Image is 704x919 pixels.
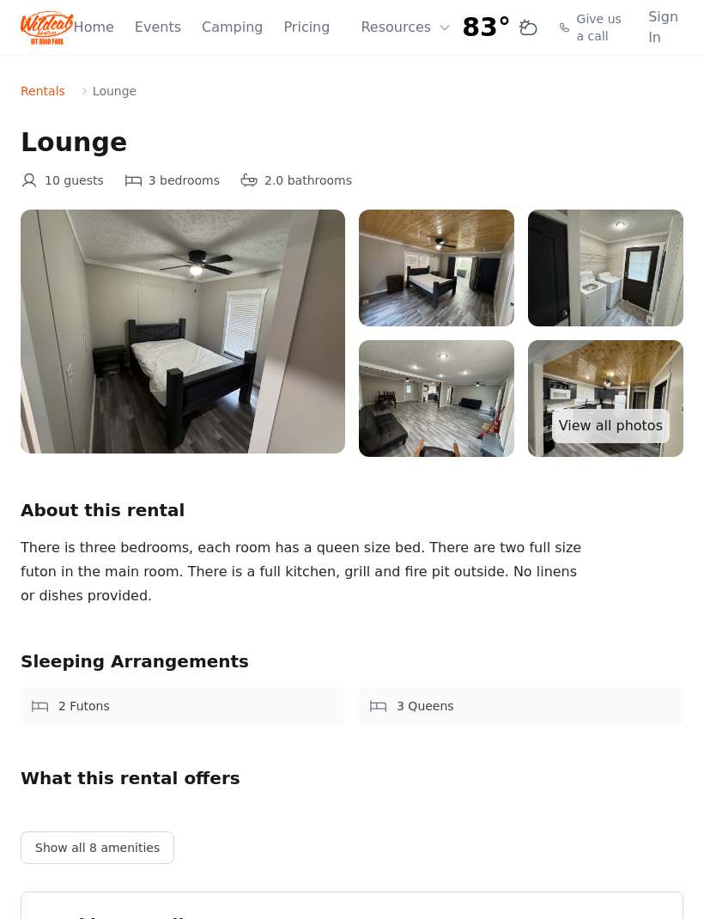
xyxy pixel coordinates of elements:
[577,10,628,45] span: Give us a call
[21,649,683,673] h2: Sleeping Arrangements
[21,82,65,100] a: Rentals
[74,17,114,38] a: Home
[149,172,220,189] span: 3 bedrooms
[21,536,589,608] div: There is three bedrooms, each room has a queen size bed. There are two full size futon in the mai...
[21,210,345,453] img: IMG_1528%20(1).jpg
[528,210,683,326] img: IMG_1522.jpg
[359,340,514,457] img: IMG_1523.jpg
[283,17,330,38] a: Pricing
[462,12,511,43] span: 83°
[359,210,514,326] img: IMG_1518.jpg
[552,409,670,443] a: View all photos
[21,498,683,522] h2: About this rental
[93,82,137,100] span: Lounge
[135,17,181,38] a: Events
[21,82,683,100] nav: Breadcrumb
[397,697,454,715] span: 3 Queens
[58,697,110,715] span: 2 Futons
[45,172,104,189] span: 10 guests
[21,766,683,790] h2: What this rental offers
[21,7,74,48] img: Wildcat Logo
[264,172,352,189] span: 2.0 bathrooms
[559,10,628,45] a: Give us a call
[528,340,683,457] img: IMG_1524.jpg
[350,10,462,45] button: Resources
[21,127,683,158] h1: Lounge
[648,7,683,48] a: Sign In
[202,17,263,38] a: Camping
[21,831,174,864] button: Show all 8 amenities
